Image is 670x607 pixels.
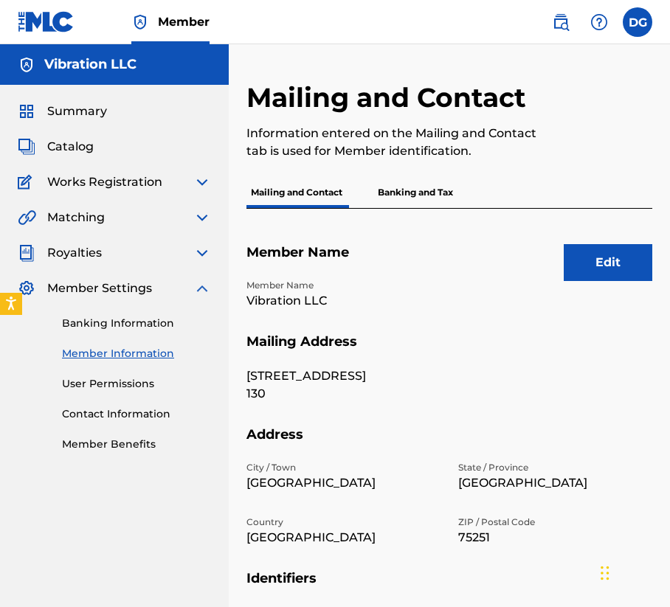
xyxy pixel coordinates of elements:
[44,56,137,73] h5: Vibration LLC
[246,279,441,292] p: Member Name
[193,244,211,262] img: expand
[373,177,457,208] p: Banking and Tax
[18,56,35,74] img: Accounts
[246,125,559,160] p: Information entered on the Mailing and Contact tab is used for Member identification.
[246,570,652,605] h5: Identifiers
[601,551,609,595] div: Drag
[18,280,35,297] img: Member Settings
[193,173,211,191] img: expand
[246,244,652,279] h5: Member Name
[458,516,652,529] p: ZIP / Postal Code
[629,388,670,510] iframe: Resource Center
[623,7,652,37] div: User Menu
[47,173,162,191] span: Works Registration
[596,536,670,607] iframe: Chat Widget
[62,406,211,422] a: Contact Information
[590,13,608,31] img: help
[564,244,652,281] button: Edit
[47,103,107,120] span: Summary
[246,385,441,403] p: 130
[18,173,37,191] img: Works Registration
[458,529,652,547] p: 75251
[62,346,211,361] a: Member Information
[18,244,35,262] img: Royalties
[47,244,102,262] span: Royalties
[18,103,107,120] a: SummarySummary
[18,138,35,156] img: Catalog
[47,209,105,226] span: Matching
[458,474,652,492] p: [GEOGRAPHIC_DATA]
[584,7,614,37] div: Help
[246,367,441,385] p: [STREET_ADDRESS]
[158,13,210,30] span: Member
[47,138,94,156] span: Catalog
[62,316,211,331] a: Banking Information
[246,529,441,547] p: [GEOGRAPHIC_DATA]
[193,209,211,226] img: expand
[62,437,211,452] a: Member Benefits
[552,13,570,31] img: search
[131,13,149,31] img: Top Rightsholder
[246,461,441,474] p: City / Town
[246,474,441,492] p: [GEOGRAPHIC_DATA]
[62,376,211,392] a: User Permissions
[546,7,576,37] a: Public Search
[18,103,35,120] img: Summary
[246,333,652,368] h5: Mailing Address
[47,280,152,297] span: Member Settings
[18,138,94,156] a: CatalogCatalog
[18,209,36,226] img: Matching
[246,292,441,310] p: Vibration LLC
[193,280,211,297] img: expand
[246,177,347,208] p: Mailing and Contact
[458,461,652,474] p: State / Province
[246,516,441,529] p: Country
[18,11,75,32] img: MLC Logo
[246,426,652,461] h5: Address
[246,81,533,114] h2: Mailing and Contact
